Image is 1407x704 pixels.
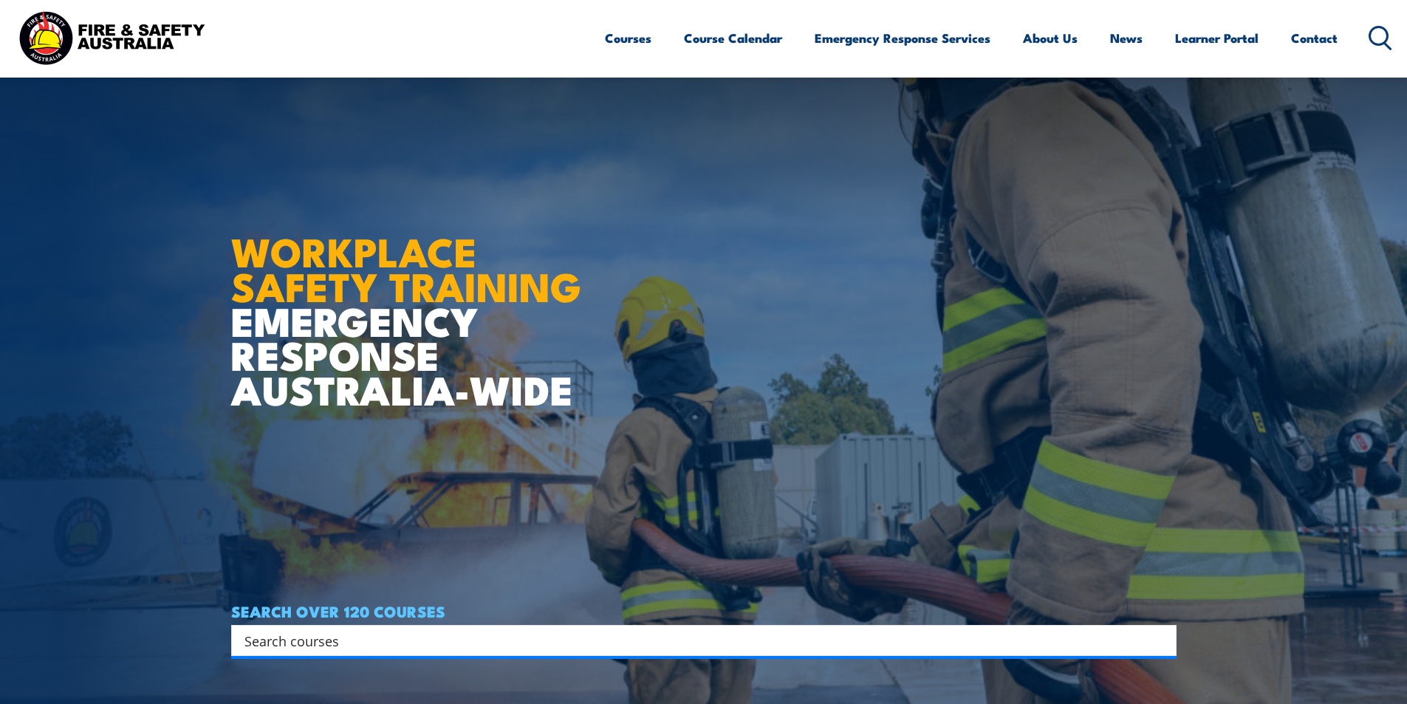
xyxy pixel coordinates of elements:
a: Learner Portal [1175,18,1259,58]
strong: WORKPLACE SAFETY TRAINING [231,219,581,315]
a: Course Calendar [684,18,782,58]
form: Search form [247,630,1147,651]
a: Emergency Response Services [815,18,990,58]
a: News [1110,18,1143,58]
button: Search magnifier button [1151,630,1171,651]
a: About Us [1023,18,1078,58]
input: Search input [244,629,1144,652]
h4: SEARCH OVER 120 COURSES [231,603,1177,619]
h1: EMERGENCY RESPONSE AUSTRALIA-WIDE [231,196,592,406]
a: Contact [1291,18,1338,58]
a: Courses [605,18,651,58]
